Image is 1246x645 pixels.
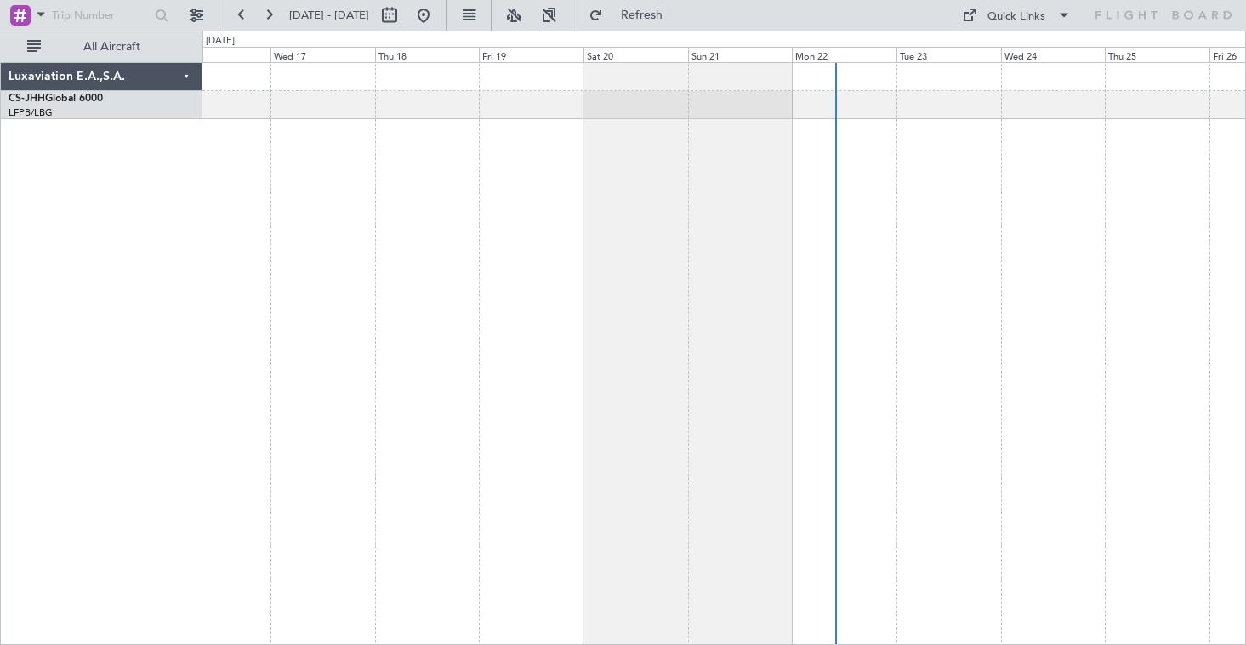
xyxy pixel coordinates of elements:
[606,9,678,21] span: Refresh
[479,47,583,62] div: Fri 19
[270,47,375,62] div: Wed 17
[206,34,235,49] div: [DATE]
[1001,47,1106,62] div: Wed 24
[52,3,150,28] input: Trip Number
[9,94,103,104] a: CS-JHHGlobal 6000
[987,9,1045,26] div: Quick Links
[581,2,683,29] button: Refresh
[896,47,1001,62] div: Tue 23
[1105,47,1209,62] div: Thu 25
[19,33,185,60] button: All Aircraft
[166,47,270,62] div: Tue 16
[583,47,688,62] div: Sat 20
[792,47,896,62] div: Mon 22
[289,8,369,23] span: [DATE] - [DATE]
[375,47,480,62] div: Thu 18
[688,47,793,62] div: Sun 21
[44,41,179,53] span: All Aircraft
[9,106,53,119] a: LFPB/LBG
[953,2,1079,29] button: Quick Links
[9,94,45,104] span: CS-JHH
